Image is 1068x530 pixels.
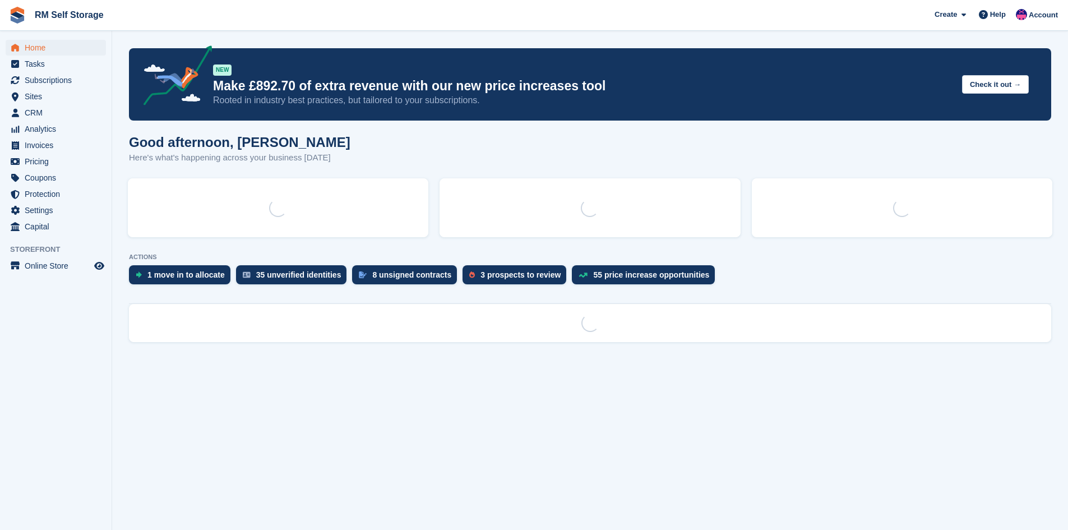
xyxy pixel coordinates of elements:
p: Make £892.70 of extra revenue with our new price increases tool [213,78,953,94]
a: menu [6,170,106,186]
img: prospect-51fa495bee0391a8d652442698ab0144808aea92771e9ea1ae160a38d050c398.svg [469,271,475,278]
span: Pricing [25,154,92,169]
span: Analytics [25,121,92,137]
img: price_increase_opportunities-93ffe204e8149a01c8c9dc8f82e8f89637d9d84a8eef4429ea346261dce0b2c0.svg [579,273,588,278]
div: 1 move in to allocate [147,270,225,279]
span: CRM [25,105,92,121]
a: menu [6,40,106,56]
a: 55 price increase opportunities [572,265,720,290]
a: Preview store [93,259,106,273]
a: menu [6,219,106,234]
a: menu [6,202,106,218]
img: verify_identity-adf6edd0f0f0b5bbfe63781bf79b02c33cf7c696d77639b501bdc392416b5a36.svg [243,271,251,278]
span: Create [935,9,957,20]
a: menu [6,137,106,153]
span: Coupons [25,170,92,186]
a: menu [6,121,106,137]
div: 35 unverified identities [256,270,341,279]
span: Home [25,40,92,56]
p: ACTIONS [129,254,1051,261]
span: Subscriptions [25,72,92,88]
a: 8 unsigned contracts [352,265,463,290]
span: Online Store [25,258,92,274]
a: menu [6,89,106,104]
img: stora-icon-8386f47178a22dfd0bd8f6a31ec36ba5ce8667c1dd55bd0f319d3a0aa187defe.svg [9,7,26,24]
a: menu [6,258,106,274]
img: contract_signature_icon-13c848040528278c33f63329250d36e43548de30e8caae1d1a13099fd9432cc5.svg [359,271,367,278]
span: Account [1029,10,1058,21]
button: Check it out → [962,75,1029,94]
a: 1 move in to allocate [129,265,236,290]
img: move_ins_to_allocate_icon-fdf77a2bb77ea45bf5b3d319d69a93e2d87916cf1d5bf7949dd705db3b84f3ca.svg [136,271,142,278]
span: Tasks [25,56,92,72]
span: Sites [25,89,92,104]
a: menu [6,105,106,121]
div: NEW [213,64,232,76]
a: menu [6,154,106,169]
div: 8 unsigned contracts [372,270,451,279]
span: Help [990,9,1006,20]
a: RM Self Storage [30,6,108,24]
span: Settings [25,202,92,218]
span: Invoices [25,137,92,153]
a: menu [6,186,106,202]
span: Storefront [10,244,112,255]
span: Capital [25,219,92,234]
a: menu [6,72,106,88]
p: Here's what's happening across your business [DATE] [129,151,350,164]
a: 35 unverified identities [236,265,353,290]
h1: Good afternoon, [PERSON_NAME] [129,135,350,150]
div: 55 price increase opportunities [593,270,709,279]
div: 3 prospects to review [480,270,561,279]
span: Protection [25,186,92,202]
p: Rooted in industry best practices, but tailored to your subscriptions. [213,94,953,107]
img: price-adjustments-announcement-icon-8257ccfd72463d97f412b2fc003d46551f7dbcb40ab6d574587a9cd5c0d94... [134,45,212,109]
a: menu [6,56,106,72]
a: 3 prospects to review [463,265,572,290]
img: Roger Marsh [1016,9,1027,20]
